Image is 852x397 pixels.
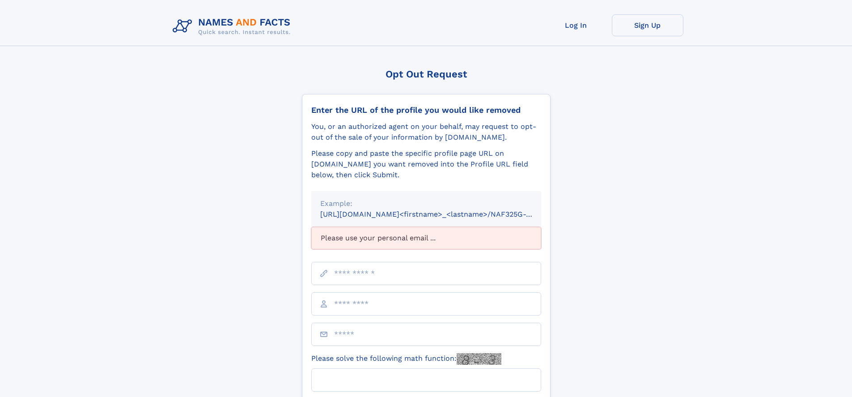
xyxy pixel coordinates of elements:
div: Opt Out Request [302,68,551,80]
label: Please solve the following math function: [311,353,501,365]
div: Please copy and paste the specific profile page URL on [DOMAIN_NAME] you want removed into the Pr... [311,148,541,180]
div: Enter the URL of the profile you would like removed [311,105,541,115]
a: Log In [540,14,612,36]
div: You, or an authorized agent on your behalf, may request to opt-out of the sale of your informatio... [311,121,541,143]
img: Logo Names and Facts [169,14,298,38]
a: Sign Up [612,14,683,36]
small: [URL][DOMAIN_NAME]<firstname>_<lastname>/NAF325G-xxxxxxxx [320,210,558,218]
div: Please use your personal email ... [311,227,541,249]
div: Example: [320,198,532,209]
